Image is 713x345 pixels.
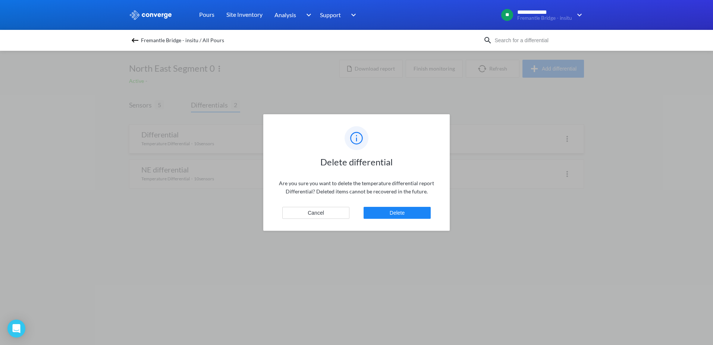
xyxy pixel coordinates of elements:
[364,207,431,219] button: Delete
[141,35,224,46] span: Fremantle Bridge - insitu / All Pours
[483,36,492,45] img: icon-search.svg
[282,207,349,219] button: Cancel
[572,10,584,19] img: downArrow.svg
[129,10,172,20] img: logo_ewhite.svg
[320,10,341,19] span: Support
[7,320,25,338] div: Open Intercom Messenger
[301,10,313,19] img: downArrow.svg
[346,10,358,19] img: downArrow.svg
[275,179,438,196] p: Are you sure you want to delete the temperature differential report Differential ? Deleted items ...
[275,156,438,168] h1: Delete differential
[131,36,139,45] img: backspace.svg
[345,126,368,150] img: info-blue.svg
[274,10,296,19] span: Analysis
[492,36,582,44] input: Search for a differential
[517,15,572,21] span: Fremantle Bridge - insitu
